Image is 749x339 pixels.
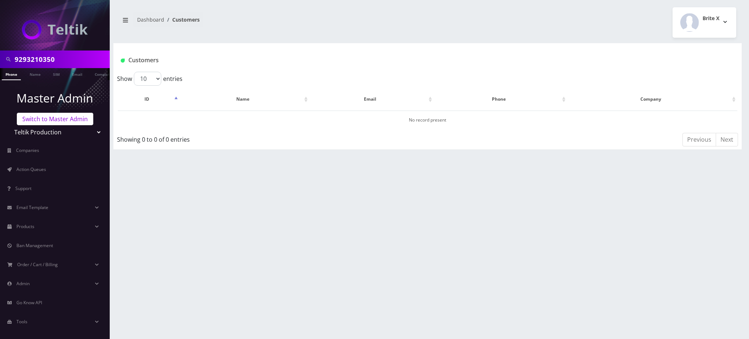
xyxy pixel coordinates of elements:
[15,52,108,66] input: Search in Company
[137,16,164,23] a: Dashboard
[180,89,309,110] th: Name: activate to sort column ascending
[118,89,180,110] th: ID: activate to sort column descending
[310,89,434,110] th: Email: activate to sort column ascending
[49,68,63,79] a: SIM
[119,12,422,33] nav: breadcrumb
[568,89,737,110] th: Company: activate to sort column ascending
[682,133,716,146] a: Previous
[17,113,93,125] a: Switch to Master Admin
[16,318,27,325] span: Tools
[15,185,31,191] span: Support
[117,72,182,86] label: Show entries
[673,7,736,38] button: Brite X
[716,133,738,146] a: Next
[434,89,567,110] th: Phone: activate to sort column ascending
[16,147,39,153] span: Companies
[703,15,719,22] h2: Brite X
[121,57,630,64] h1: Customers
[16,280,30,287] span: Admin
[17,261,58,268] span: Order / Cart / Billing
[16,166,46,172] span: Action Queues
[68,68,86,79] a: Email
[16,242,53,249] span: Ban Management
[134,72,161,86] select: Showentries
[91,68,116,79] a: Company
[16,204,48,211] span: Email Template
[22,20,88,40] img: Teltik Production
[26,68,44,79] a: Name
[16,223,34,230] span: Products
[2,68,21,80] a: Phone
[16,299,42,306] span: Go Know API
[118,111,737,129] td: No record present
[117,132,370,144] div: Showing 0 to 0 of 0 entries
[164,16,200,23] li: Customers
